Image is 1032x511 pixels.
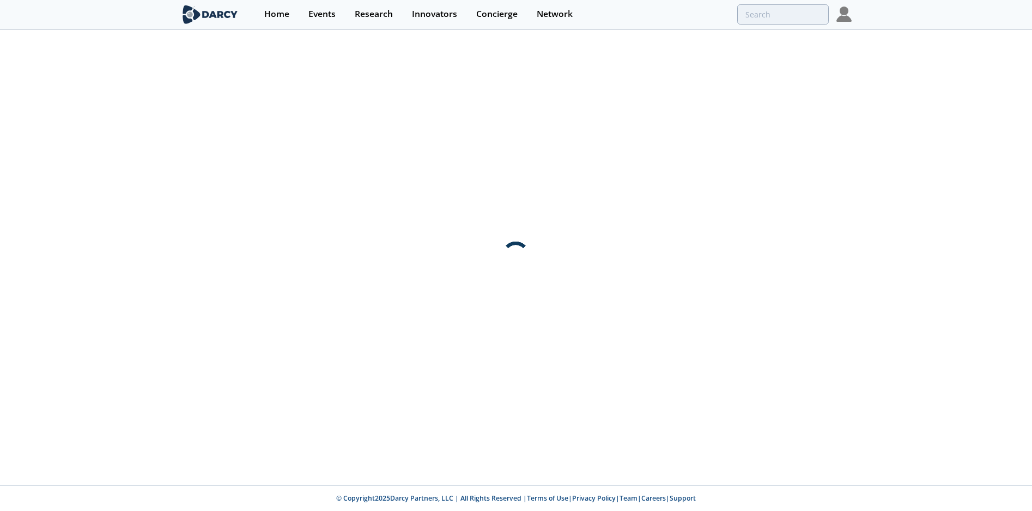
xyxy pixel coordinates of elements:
div: Innovators [412,10,457,19]
div: Events [308,10,336,19]
a: Support [670,494,696,503]
input: Advanced Search [737,4,829,25]
a: Terms of Use [527,494,568,503]
a: Privacy Policy [572,494,616,503]
div: Research [355,10,393,19]
div: Network [537,10,573,19]
a: Careers [641,494,666,503]
img: logo-wide.svg [180,5,240,24]
p: © Copyright 2025 Darcy Partners, LLC | All Rights Reserved | | | | | [113,494,919,503]
div: Concierge [476,10,518,19]
a: Team [620,494,638,503]
div: Home [264,10,289,19]
img: Profile [836,7,852,22]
